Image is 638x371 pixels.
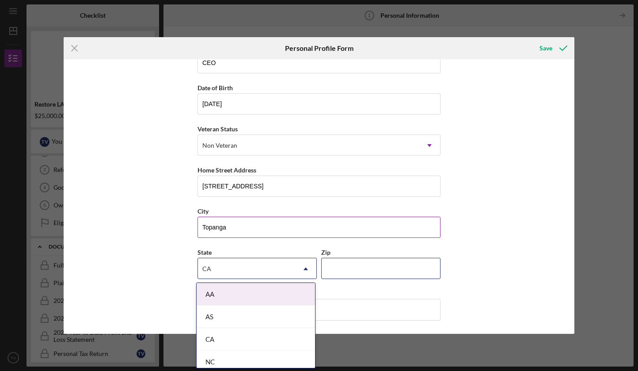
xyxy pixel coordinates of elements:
[197,328,315,351] div: CA
[197,306,315,328] div: AS
[197,166,256,174] label: Home Street Address
[321,249,330,256] label: Zip
[202,142,237,149] div: Non Veteran
[197,207,209,215] label: City
[531,39,574,57] button: Save
[197,84,233,92] label: Date of Birth
[539,39,552,57] div: Save
[197,283,315,306] div: AA
[285,44,353,52] h6: Personal Profile Form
